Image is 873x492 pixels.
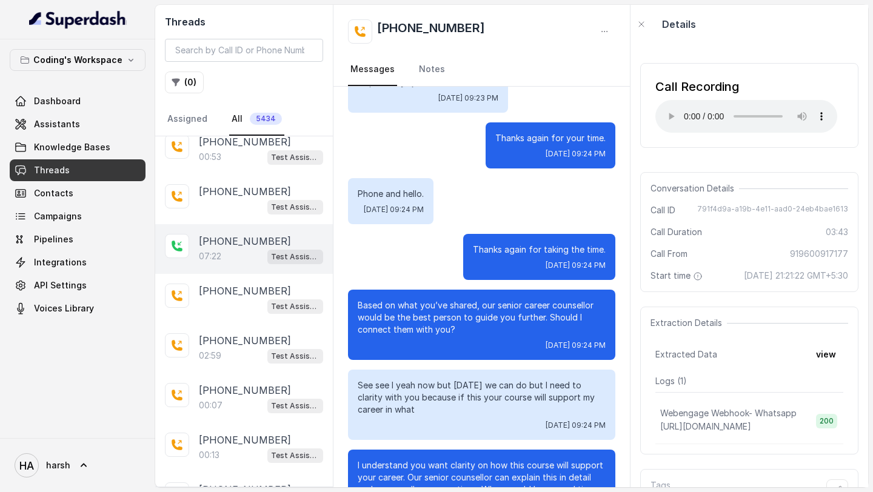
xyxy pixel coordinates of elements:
[10,113,145,135] a: Assistants
[651,226,702,238] span: Call Duration
[358,299,606,336] p: Based on what you’ve shared, our senior career counsellor would be the best person to guide you f...
[199,151,221,163] p: 00:53
[495,132,606,144] p: Thanks again for your time.
[651,204,675,216] span: Call ID
[34,302,94,314] span: Voices Library
[271,201,319,213] p: Test Assistant-3
[199,234,291,248] p: [PHONE_NUMBER]
[199,284,291,298] p: [PHONE_NUMBER]
[271,151,319,164] p: Test Assistant-3
[271,400,319,412] p: Test Assistant-3
[416,53,447,86] a: Notes
[199,383,291,397] p: [PHONE_NUMBER]
[651,248,687,260] span: Call From
[10,228,145,250] a: Pipelines
[199,135,291,149] p: [PHONE_NUMBER]
[377,19,485,44] h2: [PHONE_NUMBER]
[34,164,70,176] span: Threads
[34,256,87,268] span: Integrations
[790,248,848,260] span: 919600917177
[546,149,606,159] span: [DATE] 09:24 PM
[660,407,797,419] p: Webengage Webhook- Whatsapp
[10,136,145,158] a: Knowledge Bases
[662,17,696,32] p: Details
[19,459,34,472] text: HA
[199,333,291,348] p: [PHONE_NUMBER]
[34,233,73,245] span: Pipelines
[271,450,319,462] p: Test Assistant-3
[655,348,717,361] span: Extracted Data
[165,39,323,62] input: Search by Call ID or Phone Number
[10,90,145,112] a: Dashboard
[199,250,221,262] p: 07:22
[34,141,110,153] span: Knowledge Bases
[364,205,424,214] span: [DATE] 09:24 PM
[199,433,291,447] p: [PHONE_NUMBER]
[655,78,837,95] div: Call Recording
[165,103,323,136] nav: Tabs
[34,95,81,107] span: Dashboard
[809,344,843,365] button: view
[34,118,80,130] span: Assistants
[10,274,145,296] a: API Settings
[271,350,319,362] p: Test Assistant-3
[358,188,424,200] p: Phone and hello.
[34,279,87,291] span: API Settings
[10,448,145,482] a: harsh
[250,113,282,125] span: 5434
[29,10,127,29] img: light.svg
[34,187,73,199] span: Contacts
[199,449,219,461] p: 00:13
[651,182,739,194] span: Conversation Details
[546,261,606,270] span: [DATE] 09:24 PM
[358,379,606,416] p: See see I yeah now but [DATE] we can do but I need to clarity with you because if this your cours...
[348,53,397,86] a: Messages
[10,298,145,319] a: Voices Library
[10,159,145,181] a: Threads
[10,182,145,204] a: Contacts
[199,399,222,411] p: 00:07
[651,270,705,282] span: Start time
[546,421,606,430] span: [DATE] 09:24 PM
[660,421,751,431] span: [URL][DOMAIN_NAME]
[10,49,145,71] button: Coding's Workspace
[199,184,291,199] p: [PHONE_NUMBER]
[271,301,319,313] p: Test Assistant-3
[165,71,204,93] button: (0)
[199,350,221,362] p: 02:59
[473,244,606,256] p: Thanks again for taking the time.
[165,103,210,136] a: Assigned
[546,341,606,350] span: [DATE] 09:24 PM
[816,414,837,428] span: 200
[651,317,727,329] span: Extraction Details
[33,53,122,67] p: Coding's Workspace
[229,103,284,136] a: All5434
[826,226,848,238] span: 03:43
[438,93,498,103] span: [DATE] 09:23 PM
[655,375,843,387] p: Logs ( 1 )
[348,53,615,86] nav: Tabs
[271,251,319,263] p: Test Assistant-3
[165,15,323,29] h2: Threads
[10,205,145,227] a: Campaigns
[34,210,82,222] span: Campaigns
[697,204,848,216] span: 791f4d9a-a19b-4e11-aad0-24eb4bae1613
[744,270,848,282] span: [DATE] 21:21:22 GMT+5:30
[46,459,70,471] span: harsh
[10,251,145,273] a: Integrations
[655,100,837,133] audio: Your browser does not support the audio element.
